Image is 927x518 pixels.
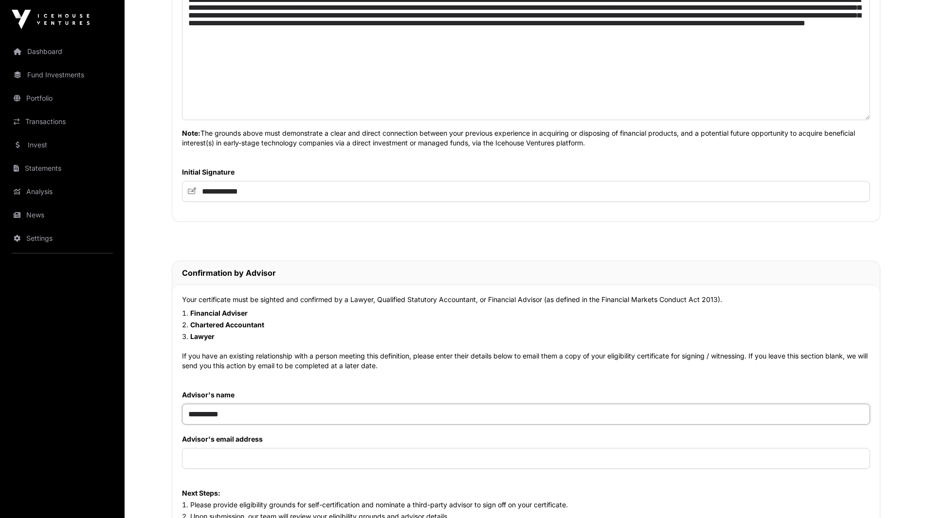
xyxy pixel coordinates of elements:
p: Your certificate must be sighted and confirmed by a Lawyer, Qualified Statutory Accountant, or Fi... [182,295,870,304]
label: Initial Signature [182,167,870,177]
p: The grounds above must demonstrate a clear and direct connection between your previous experience... [182,123,870,148]
a: News [8,204,117,226]
strong: Next Steps: [182,489,220,497]
p: If you have an existing relationship with a person meeting this definition, please enter their de... [182,351,870,371]
a: Fund Investments [8,64,117,86]
iframe: Chat Widget [878,471,927,518]
a: Invest [8,134,117,156]
strong: Chartered Accountant [190,321,264,329]
h2: Confirmation by Advisor [182,267,870,279]
a: Settings [8,228,117,249]
label: Advisor's email address [182,434,870,444]
a: Portfolio [8,88,117,109]
li: Please provide eligibility grounds for self-certification and nominate a third-party advisor to s... [182,500,870,510]
a: Analysis [8,181,117,202]
strong: Lawyer [190,332,215,340]
img: Icehouse Ventures Logo [12,10,90,29]
a: Statements [8,158,117,179]
a: Dashboard [8,41,117,62]
strong: Financial Adviser [190,309,248,317]
a: Transactions [8,111,117,132]
label: Advisor's name [182,390,870,400]
strong: Note: [182,129,200,137]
